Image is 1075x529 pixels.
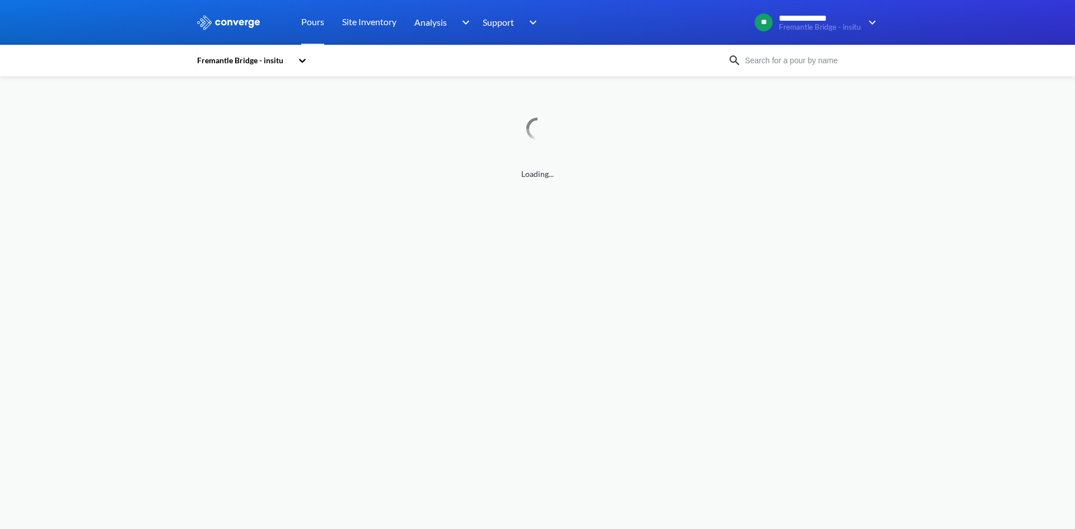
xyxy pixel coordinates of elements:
div: Fremantle Bridge - insitu [196,54,292,67]
img: downArrow.svg [522,16,540,29]
span: Fremantle Bridge - insitu [779,23,861,31]
span: Support [483,15,514,29]
img: logo_ewhite.svg [196,15,261,30]
input: Search for a pour by name [741,54,877,67]
img: downArrow.svg [455,16,473,29]
img: icon-search.svg [728,54,741,67]
span: Loading... [196,168,879,180]
span: Analysis [414,15,447,29]
img: downArrow.svg [861,16,879,29]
